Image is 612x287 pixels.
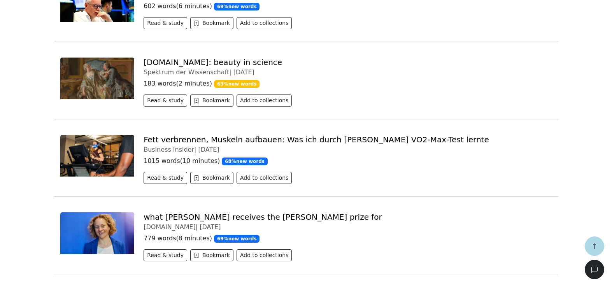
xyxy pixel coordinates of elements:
[144,98,190,105] a: Read & study
[214,80,260,88] span: 63 % new words
[190,249,233,261] button: Bookmark
[60,58,135,99] img: DP-26939-001_Top.jpg
[190,17,233,29] button: Bookmark
[144,94,187,107] button: Read & study
[144,175,190,183] a: Read & study
[144,212,382,222] a: what [PERSON_NAME] receives the [PERSON_NAME] prize for
[144,58,282,67] a: [DOMAIN_NAME]: beauty in science
[144,135,489,144] a: Fett verbrennen, Muskeln aufbauen: Was ich durch [PERSON_NAME] VO2-Max-Test lernte
[144,79,552,88] p: 183 words ( 2 minutes )
[200,223,221,231] span: [DATE]
[144,253,190,260] a: Read & study
[144,156,552,166] p: 1015 words ( 10 minutes )
[222,157,267,165] span: 68 % new words
[144,17,187,29] button: Read & study
[214,3,260,10] span: 69 % new words
[60,212,135,254] img: stephanie-wehner-100.jpg
[198,146,219,153] span: [DATE]
[190,172,233,184] button: Bookmark
[60,135,135,177] img: 68c835b1f9db348adc0b7a4b-800x533.jpg
[237,172,292,184] button: Add to collections
[190,94,233,107] button: Bookmark
[237,249,292,261] button: Add to collections
[144,21,190,28] a: Read & study
[233,68,254,76] span: [DATE]
[214,235,260,243] span: 69 % new words
[144,234,552,243] p: 779 words ( 8 minutes )
[144,249,187,261] button: Read & study
[237,94,292,107] button: Add to collections
[144,146,552,153] div: Business Insider |
[144,172,187,184] button: Read & study
[237,17,292,29] button: Add to collections
[144,2,552,11] p: 602 words ( 6 minutes )
[144,223,552,231] div: [DOMAIN_NAME] |
[144,68,552,76] div: Spektrum der Wissenschaft |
